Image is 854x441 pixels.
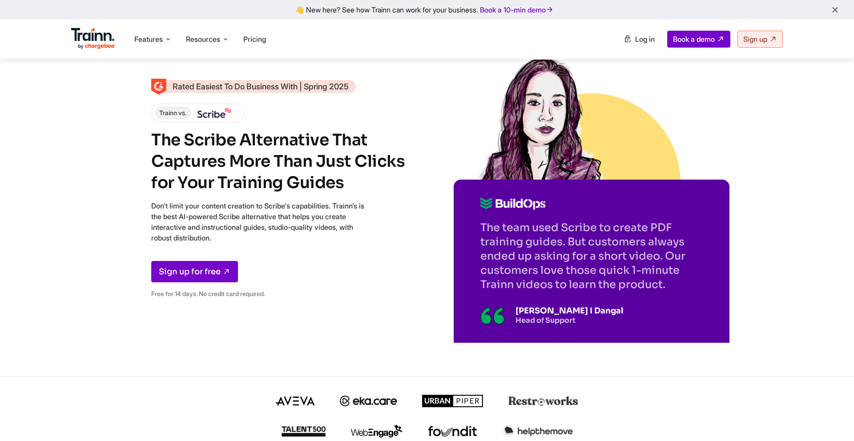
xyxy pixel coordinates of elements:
[427,426,477,437] img: foundit logo
[480,220,703,292] p: The team used Scribe to create PDF training guides. But customers always ended up asking for a sh...
[351,425,403,437] img: webengage logo
[151,80,356,93] a: Rated Easiest To Do Business With | Spring 2025
[5,5,849,14] div: 👋 New here? See how Trainn can work for your business.
[478,4,556,16] a: Book a 10-min demo
[155,107,190,119] span: Trainn vs.
[502,425,573,437] img: helpthemove logo
[743,35,767,44] span: Sign up
[667,31,730,48] a: Book a demo
[480,197,546,210] img: Buildops logo
[197,108,231,118] img: Scribe logo
[673,35,715,44] span: Book a demo
[635,35,655,44] span: Log in
[243,35,266,44] a: Pricing
[516,306,624,316] p: [PERSON_NAME] I Dangal
[71,28,115,49] img: Trainn Logo
[508,396,578,406] img: restroworks logo
[810,398,854,441] iframe: Chat Widget
[186,34,220,44] span: Resources
[478,53,607,182] img: Sketch of Sabina Rana from Buildops | Scribe Alternative
[151,79,166,95] img: Skilljar Alternative - Trainn | High Performer - Customer Education Category
[151,261,238,282] a: Sign up for free
[134,34,163,44] span: Features
[151,289,365,299] p: Free for 14 days. No credit card required.
[151,129,409,193] h1: The Scribe Alternative That Captures More Than Just Clicks for Your Training Guides
[422,395,483,407] img: urbanpiper logo
[151,200,365,243] p: Don't limit your content creation to Scribe's capabilities. Trainn’s is the best AI-powered Scrib...
[516,316,624,325] p: Head of Support
[281,426,326,437] img: talent500 logo
[618,31,660,47] a: Log in
[340,396,398,406] img: ekacare logo
[276,397,315,405] img: aveva logo
[480,307,505,325] img: Illustration of a quotation mark
[737,31,783,48] a: Sign up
